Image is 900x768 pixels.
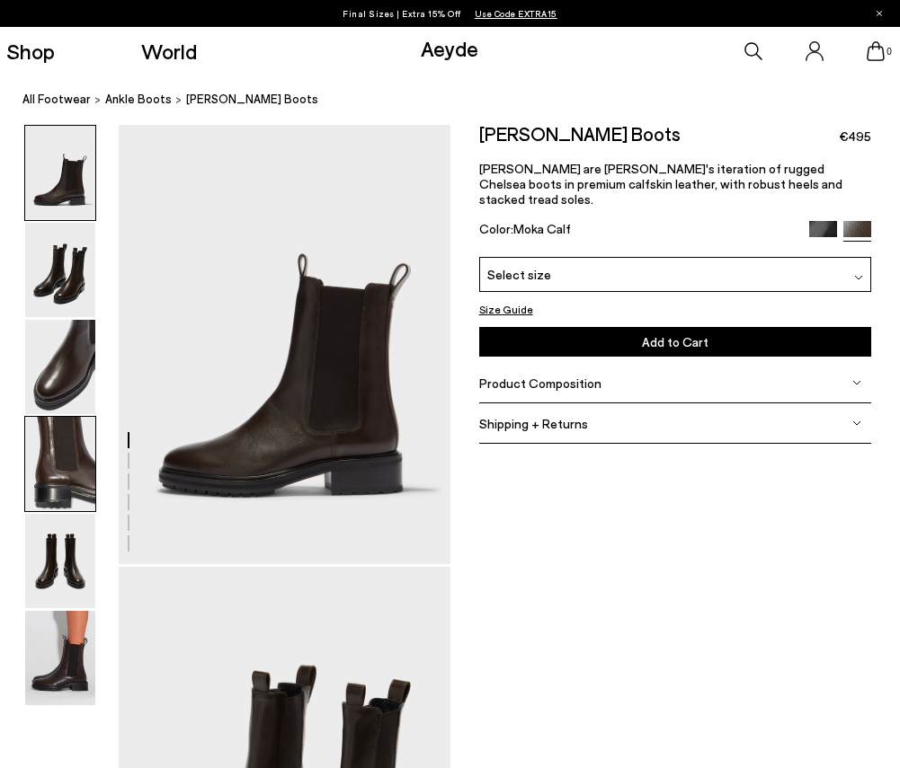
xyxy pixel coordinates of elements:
[479,161,842,207] span: [PERSON_NAME] are [PERSON_NAME]'s iteration of rugged Chelsea boots in premium calfskin leather, ...
[25,417,95,511] img: Jack Chelsea Boots - Image 4
[105,90,172,109] a: Ankle Boots
[25,223,95,317] img: Jack Chelsea Boots - Image 2
[479,415,588,430] span: Shipping + Returns
[141,40,197,62] a: World
[22,90,91,109] a: All Footwear
[852,419,861,428] img: svg%3E
[852,378,861,387] img: svg%3E
[839,128,871,146] span: €495
[475,8,557,19] span: Navigate to /collections/ss25-final-sizes
[25,611,95,705] img: Jack Chelsea Boots - Image 6
[642,334,708,349] span: Add to Cart
[22,75,900,125] nav: breadcrumb
[6,40,55,62] a: Shop
[479,221,798,242] div: Color:
[479,300,533,318] button: Size Guide
[479,375,601,390] span: Product Composition
[854,273,863,282] img: svg%3E
[867,41,885,61] a: 0
[25,514,95,608] img: Jack Chelsea Boots - Image 5
[421,35,478,61] a: Aeyde
[487,265,551,284] span: Select size
[25,320,95,414] img: Jack Chelsea Boots - Image 3
[343,4,557,22] p: Final Sizes | Extra 15% Off
[513,221,571,236] span: Moka Calf
[186,90,318,109] span: [PERSON_NAME] Boots
[479,125,681,143] h2: [PERSON_NAME] Boots
[885,47,894,57] span: 0
[479,327,871,357] button: Add to Cart
[25,126,95,220] img: Jack Chelsea Boots - Image 1
[105,92,172,106] span: Ankle Boots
